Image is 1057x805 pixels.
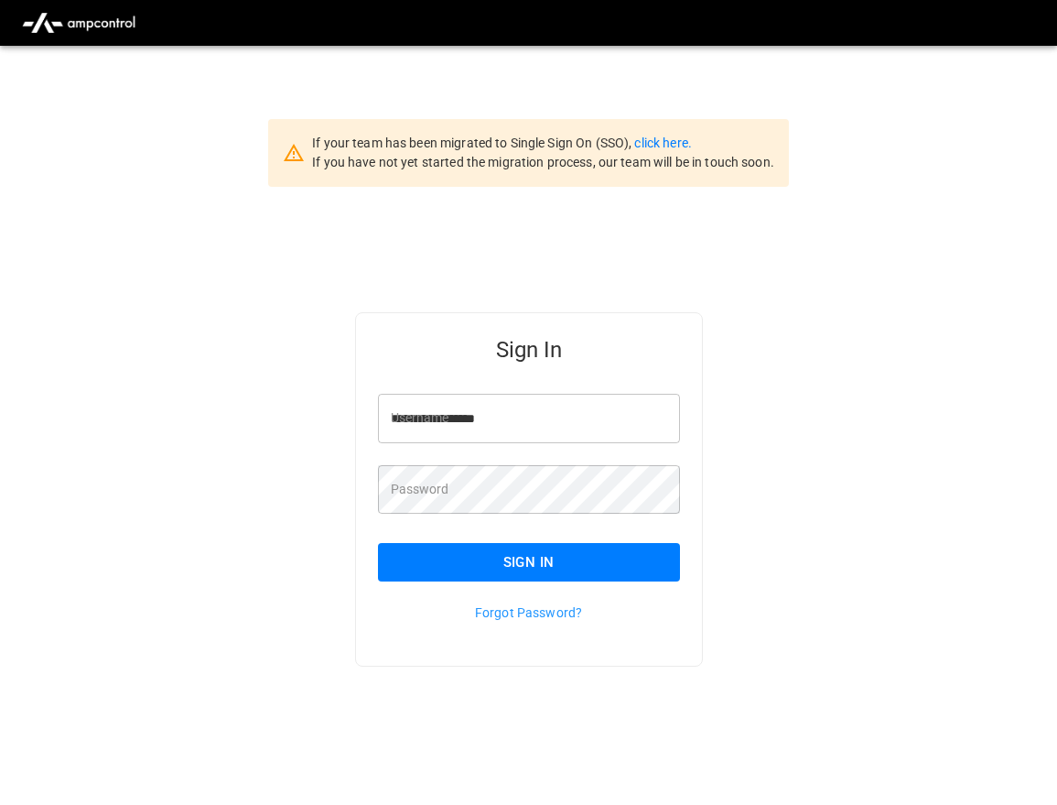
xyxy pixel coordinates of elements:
[378,604,680,622] p: Forgot Password?
[378,335,680,364] h5: Sign In
[15,5,143,40] img: ampcontrol.io logo
[378,543,680,582] button: Sign In
[634,136,691,150] a: click here.
[312,136,634,150] span: If your team has been migrated to Single Sign On (SSO),
[312,155,774,169] span: If you have not yet started the migration process, our team will be in touch soon.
